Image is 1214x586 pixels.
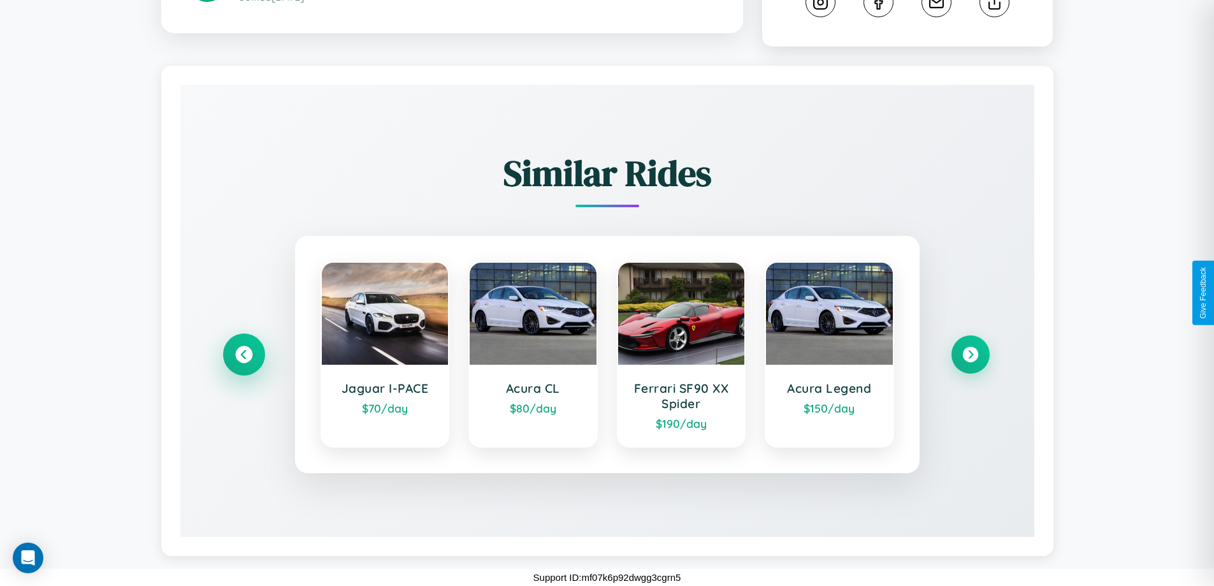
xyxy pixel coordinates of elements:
a: Jaguar I-PACE$70/day [321,261,450,448]
h2: Similar Rides [225,149,990,198]
h3: Jaguar I-PACE [335,381,436,396]
div: $ 150 /day [779,401,880,415]
h3: Acura Legend [779,381,880,396]
div: $ 80 /day [482,401,584,415]
a: Acura CL$80/day [468,261,598,448]
div: $ 70 /day [335,401,436,415]
a: Acura Legend$150/day [765,261,894,448]
h3: Ferrari SF90 XX Spider [631,381,732,411]
p: Support ID: mf07k6p92dwgg3cgrn5 [533,569,681,586]
h3: Acura CL [482,381,584,396]
div: $ 190 /day [631,416,732,430]
div: Open Intercom Messenger [13,543,43,573]
div: Give Feedback [1199,267,1208,319]
a: Ferrari SF90 XX Spider$190/day [617,261,746,448]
